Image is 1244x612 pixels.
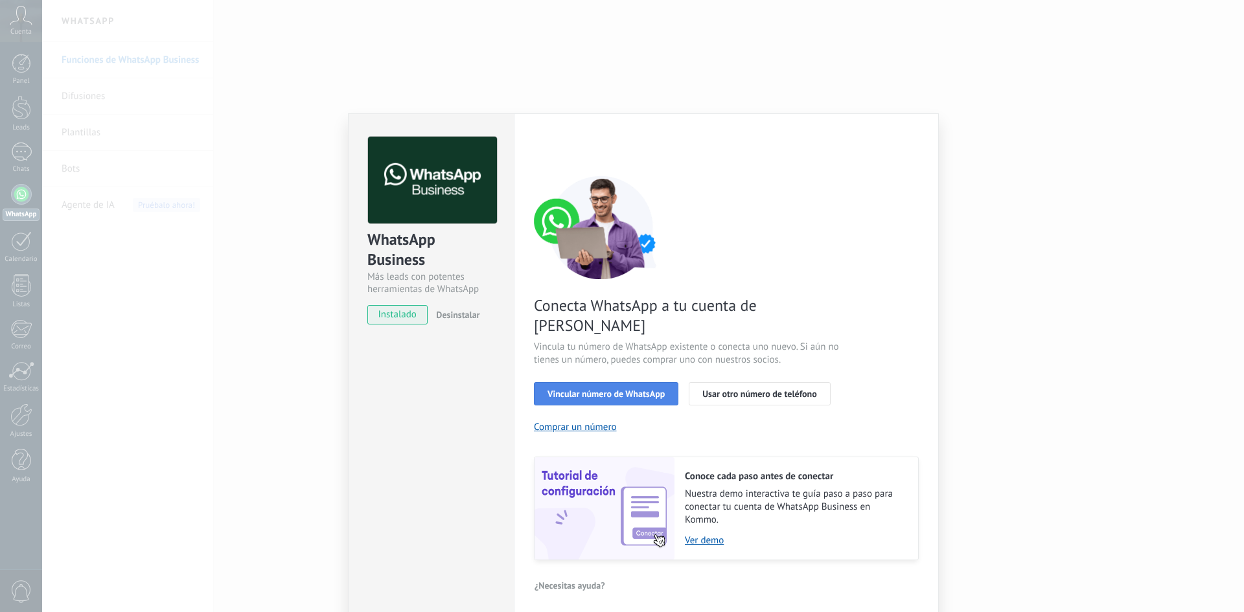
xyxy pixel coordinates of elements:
button: Desinstalar [431,305,479,324]
span: Desinstalar [436,309,479,321]
span: instalado [368,305,427,324]
span: ¿Necesitas ayuda? [535,581,605,590]
span: Vincular número de WhatsApp [547,389,665,398]
div: WhatsApp Business [367,229,495,271]
button: Usar otro número de teléfono [689,382,830,405]
span: Nuestra demo interactiva te guía paso a paso para conectar tu cuenta de WhatsApp Business en Kommo. [685,488,905,527]
h2: Conoce cada paso antes de conectar [685,470,905,482]
button: ¿Necesitas ayuda? [534,576,606,595]
span: Usar otro número de teléfono [702,389,816,398]
a: Ver demo [685,534,905,547]
button: Comprar un número [534,421,617,433]
span: Conecta WhatsApp a tu cuenta de [PERSON_NAME] [534,295,842,335]
button: Vincular número de WhatsApp [534,382,678,405]
img: logo_main.png [368,137,497,224]
span: Vincula tu número de WhatsApp existente o conecta uno nuevo. Si aún no tienes un número, puedes c... [534,341,842,367]
img: connect number [534,176,670,279]
div: Más leads con potentes herramientas de WhatsApp [367,271,495,295]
